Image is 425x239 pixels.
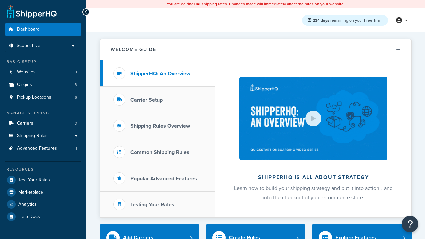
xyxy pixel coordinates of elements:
[5,66,81,78] a: Websites1
[234,184,393,201] span: Learn how to build your shipping strategy and put it into action… and into the checkout of your e...
[5,66,81,78] li: Websites
[5,167,81,172] div: Resources
[130,71,190,77] h3: ShipperHQ: An Overview
[194,1,202,7] b: LIVE
[130,97,163,103] h3: Carrier Setup
[75,121,77,126] span: 3
[100,39,411,60] button: Welcome Guide
[5,130,81,142] a: Shipping Rules
[17,82,32,88] span: Origins
[5,142,81,155] a: Advanced Features1
[5,142,81,155] li: Advanced Features
[17,69,36,75] span: Websites
[5,211,81,223] a: Help Docs
[5,79,81,91] a: Origins3
[313,17,329,23] strong: 234 days
[18,190,43,195] span: Marketplace
[130,202,174,208] h3: Testing Your Rates
[76,146,77,151] span: 1
[18,177,50,183] span: Test Your Rates
[130,123,190,129] h3: Shipping Rules Overview
[76,69,77,75] span: 1
[5,91,81,104] a: Pickup Locations6
[111,47,156,52] h2: Welcome Guide
[17,146,57,151] span: Advanced Features
[5,59,81,65] div: Basic Setup
[5,118,81,130] a: Carriers3
[17,95,51,100] span: Pickup Locations
[402,216,418,232] button: Open Resource Center
[5,91,81,104] li: Pickup Locations
[239,77,387,160] img: ShipperHQ is all about strategy
[130,176,197,182] h3: Popular Advanced Features
[17,43,40,49] span: Scope: Live
[313,17,381,23] span: remaining on your Free Trial
[5,186,81,198] a: Marketplace
[18,202,37,207] span: Analytics
[5,199,81,210] a: Analytics
[5,118,81,130] li: Carriers
[5,110,81,116] div: Manage Shipping
[233,174,394,180] h2: ShipperHQ is all about strategy
[17,133,48,139] span: Shipping Rules
[75,82,77,88] span: 3
[17,121,33,126] span: Carriers
[5,79,81,91] li: Origins
[130,149,189,155] h3: Common Shipping Rules
[75,95,77,100] span: 6
[18,214,40,220] span: Help Docs
[17,27,40,32] span: Dashboard
[5,23,81,36] a: Dashboard
[5,174,81,186] a: Test Your Rates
